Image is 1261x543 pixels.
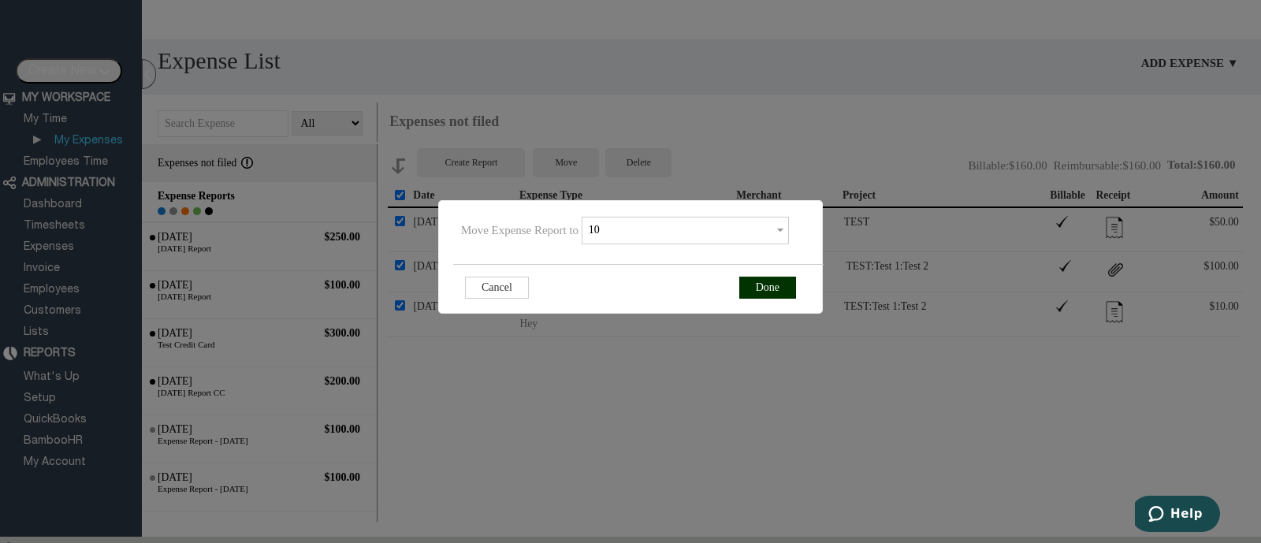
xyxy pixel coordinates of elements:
span: Move Expense Report to [461,223,578,236]
input: Select Expense Report [582,217,789,244]
a: Cancel [465,277,529,299]
a: Done [739,277,796,299]
iframe: Opens a widget where you can find more information [1135,496,1220,535]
